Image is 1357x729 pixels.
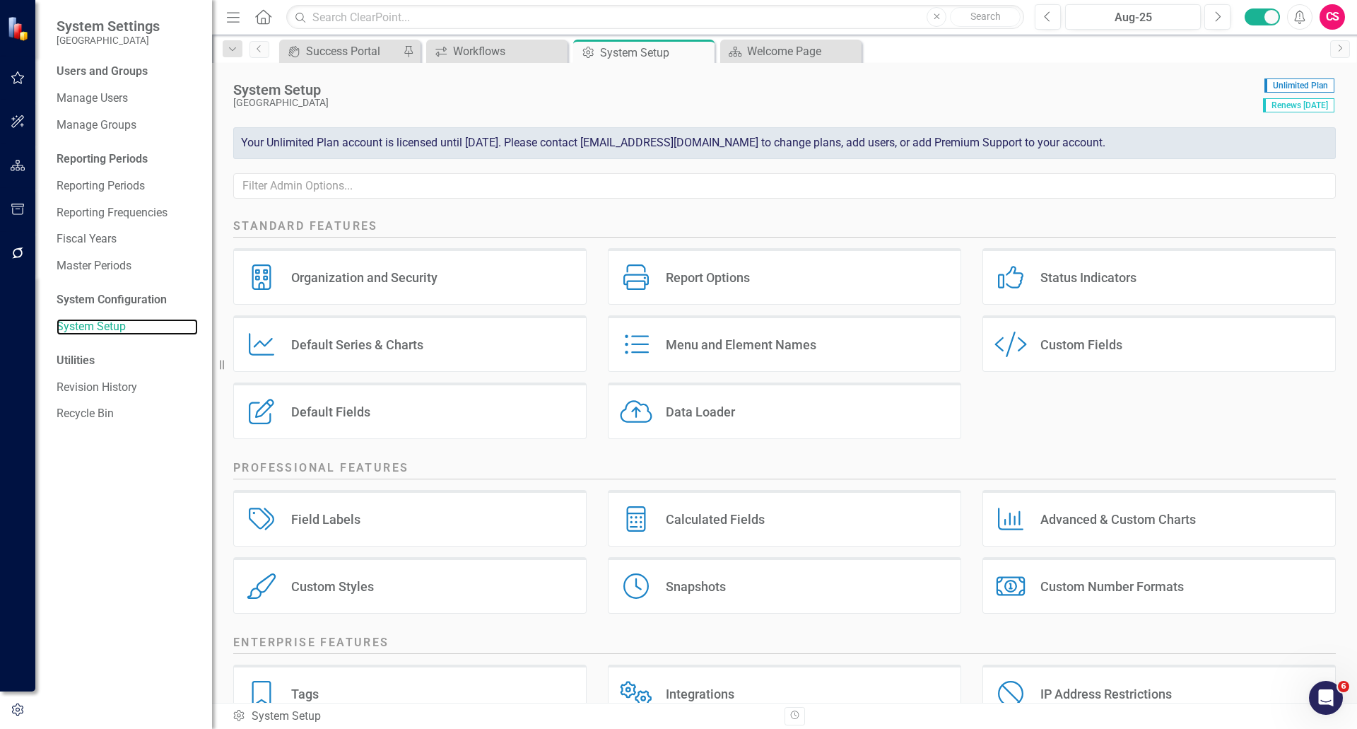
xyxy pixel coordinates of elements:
a: Manage Users [57,91,198,107]
span: 6 [1338,681,1349,692]
a: Fiscal Years [57,231,198,247]
input: Search ClearPoint... [286,5,1024,30]
a: Success Portal [283,42,399,60]
div: IP Address Restrictions [1040,686,1172,702]
div: Success Portal [306,42,399,60]
a: Manage Groups [57,117,198,134]
button: Aug-25 [1065,4,1201,30]
a: Workflows [430,42,564,60]
div: Your Unlimited Plan account is licensed until [DATE]. Please contact [EMAIL_ADDRESS][DOMAIN_NAME]... [233,127,1336,159]
a: Revision History [57,380,198,396]
div: Custom Styles [291,578,374,595]
small: [GEOGRAPHIC_DATA] [57,35,160,46]
a: Reporting Periods [57,178,198,194]
div: Calculated Fields [666,511,765,527]
div: Default Series & Charts [291,337,423,353]
div: Utilities [57,353,198,369]
a: System Setup [57,319,198,335]
div: Welcome Page [747,42,858,60]
span: Search [970,11,1001,22]
iframe: Intercom live chat [1309,681,1343,715]
div: Custom Fields [1040,337,1122,353]
h2: Enterprise Features [233,635,1336,654]
a: Reporting Frequencies [57,205,198,221]
div: [GEOGRAPHIC_DATA] [233,98,1256,108]
div: Aug-25 [1070,9,1196,26]
div: Users and Groups [57,64,198,80]
button: Search [950,7,1021,27]
div: Organization and Security [291,269,437,286]
a: Recycle Bin [57,406,198,422]
div: Field Labels [291,511,360,527]
button: CS [1320,4,1345,30]
div: Menu and Element Names [666,337,816,353]
a: Master Periods [57,258,198,274]
div: Integrations [666,686,734,702]
div: Tags [291,686,319,702]
div: Reporting Periods [57,151,198,168]
span: System Settings [57,18,160,35]
div: Default Fields [291,404,370,420]
span: Unlimited Plan [1264,78,1334,93]
img: ClearPoint Strategy [7,16,33,41]
div: Workflows [453,42,564,60]
span: Renews [DATE] [1263,98,1334,112]
div: Status Indicators [1040,269,1136,286]
div: System Setup [232,708,774,725]
div: Data Loader [666,404,735,420]
h2: Professional Features [233,460,1336,479]
div: Snapshots [666,578,726,595]
div: Report Options [666,269,750,286]
div: System Configuration [57,292,198,308]
div: Advanced & Custom Charts [1040,511,1196,527]
div: System Setup [600,44,711,62]
input: Filter Admin Options... [233,173,1336,199]
h2: Standard Features [233,218,1336,238]
a: Welcome Page [724,42,858,60]
div: Custom Number Formats [1040,578,1184,595]
div: System Setup [233,82,1256,98]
